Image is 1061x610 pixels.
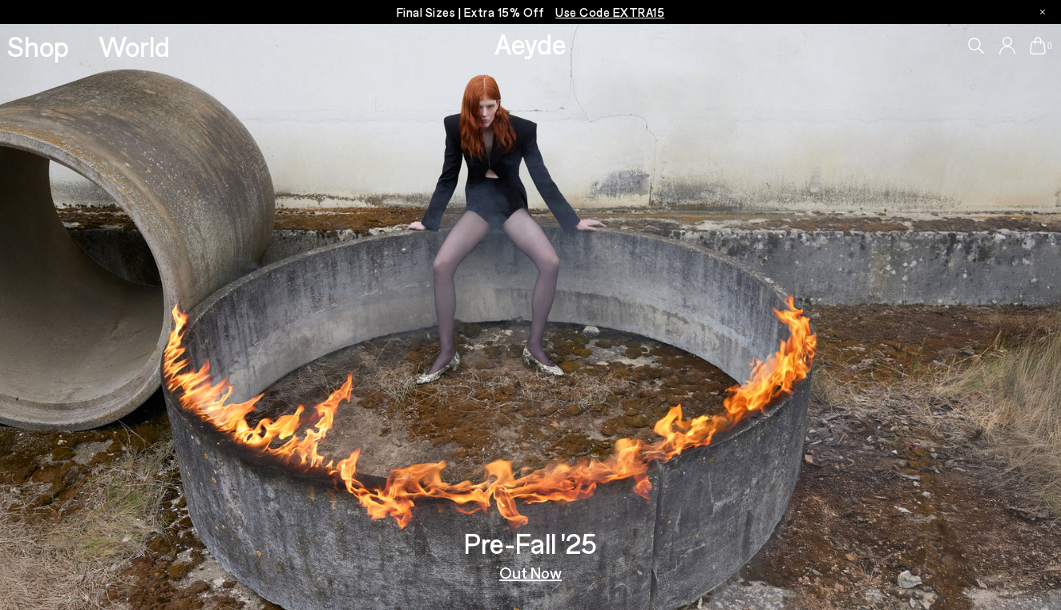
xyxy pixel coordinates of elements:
span: 0 [1046,42,1054,50]
a: 0 [1030,37,1046,55]
span: Navigate to /collections/ss25-final-sizes [555,5,664,19]
a: World [99,32,170,60]
a: Aeyde [494,26,567,60]
p: Final Sizes | Extra 15% Off [397,2,665,22]
a: Shop [7,32,69,60]
a: Out Now [499,564,562,580]
h3: Pre-Fall '25 [464,529,597,557]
